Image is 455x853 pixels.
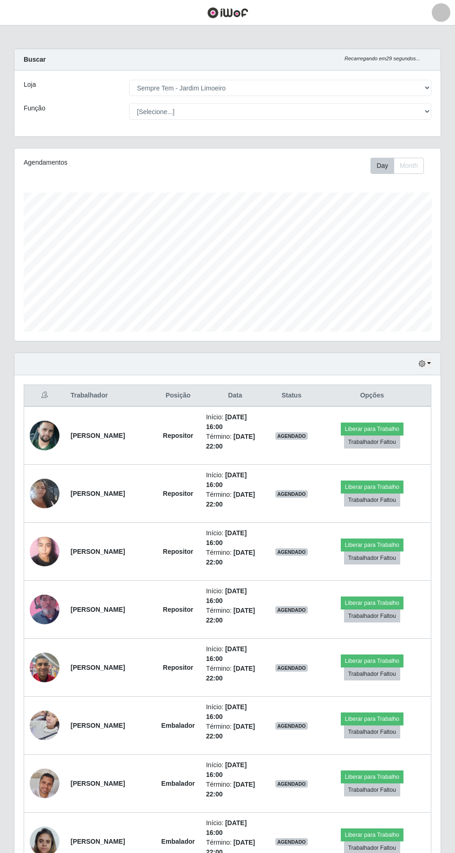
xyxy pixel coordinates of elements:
li: Término: [206,722,264,741]
button: Liberar para Trabalho [341,712,403,725]
strong: Embalador [161,838,195,845]
li: Início: [206,702,264,722]
time: [DATE] 16:00 [206,819,247,836]
li: Término: [206,548,264,567]
strong: Repositor [163,548,193,555]
li: Início: [206,528,264,548]
time: [DATE] 16:00 [206,645,247,662]
img: 1750798204685.jpeg [30,532,59,571]
strong: Embalador [161,780,195,787]
button: Month [394,158,424,174]
img: 1755028690244.jpeg [30,705,59,745]
time: [DATE] 16:00 [206,703,247,720]
button: Day [370,158,394,174]
strong: [PERSON_NAME] [71,664,125,671]
strong: [PERSON_NAME] [71,722,125,729]
button: Liberar para Trabalho [341,770,403,783]
span: AGENDADO [275,780,308,788]
button: Liberar para Trabalho [341,423,403,436]
span: AGENDADO [275,664,308,672]
button: Liberar para Trabalho [341,596,403,609]
th: Posição [156,385,200,407]
li: Término: [206,780,264,799]
li: Início: [206,818,264,838]
button: Liberar para Trabalho [341,828,403,841]
strong: Repositor [163,664,193,671]
li: Início: [206,760,264,780]
button: Liberar para Trabalho [341,539,403,552]
span: AGENDADO [275,432,308,440]
th: Data [201,385,270,407]
th: Status [270,385,313,407]
span: AGENDADO [275,548,308,556]
i: Recarregando em 29 segundos... [344,56,420,61]
strong: Embalador [161,722,195,729]
span: AGENDADO [275,838,308,846]
strong: [PERSON_NAME] [71,548,125,555]
button: Liberar para Trabalho [341,654,403,667]
time: [DATE] 16:00 [206,471,247,488]
time: [DATE] 16:00 [206,587,247,604]
div: Agendamentos [24,158,185,167]
li: Término: [206,432,264,451]
button: Trabalhador Faltou [344,494,400,507]
time: [DATE] 16:00 [206,529,247,546]
strong: Buscar [24,56,45,63]
button: Trabalhador Faltou [344,552,400,564]
li: Início: [206,586,264,606]
label: Função [24,103,45,113]
time: [DATE] 16:00 [206,761,247,778]
strong: [PERSON_NAME] [71,490,125,497]
li: Início: [206,644,264,664]
button: Liberar para Trabalho [341,481,403,494]
span: AGENDADO [275,490,308,498]
strong: [PERSON_NAME] [71,780,125,787]
button: Trabalhador Faltou [344,436,400,449]
button: Trabalhador Faltou [344,667,400,680]
li: Término: [206,664,264,683]
div: First group [370,158,424,174]
label: Loja [24,80,36,90]
strong: Repositor [163,606,193,613]
span: AGENDADO [275,722,308,730]
strong: [PERSON_NAME] [71,838,125,845]
img: CoreUI Logo [207,7,248,19]
th: Opções [313,385,431,407]
button: Trabalhador Faltou [344,783,400,796]
li: Término: [206,490,264,509]
strong: [PERSON_NAME] [71,432,125,439]
li: Término: [206,606,264,625]
strong: Repositor [163,490,193,497]
time: [DATE] 16:00 [206,413,247,430]
strong: Repositor [163,432,193,439]
img: 1752676731308.jpeg [30,648,59,687]
li: Início: [206,412,264,432]
button: Trabalhador Faltou [344,609,400,622]
img: 1752090635186.jpeg [30,583,59,636]
div: Toolbar with button groups [370,158,431,174]
button: Trabalhador Faltou [344,725,400,738]
th: Trabalhador [65,385,156,407]
img: 1755630151644.jpeg [30,757,59,810]
li: Início: [206,470,264,490]
img: 1749660624656.jpeg [30,409,59,462]
img: 1750278821338.jpeg [30,467,59,520]
strong: [PERSON_NAME] [71,606,125,613]
span: AGENDADO [275,606,308,614]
